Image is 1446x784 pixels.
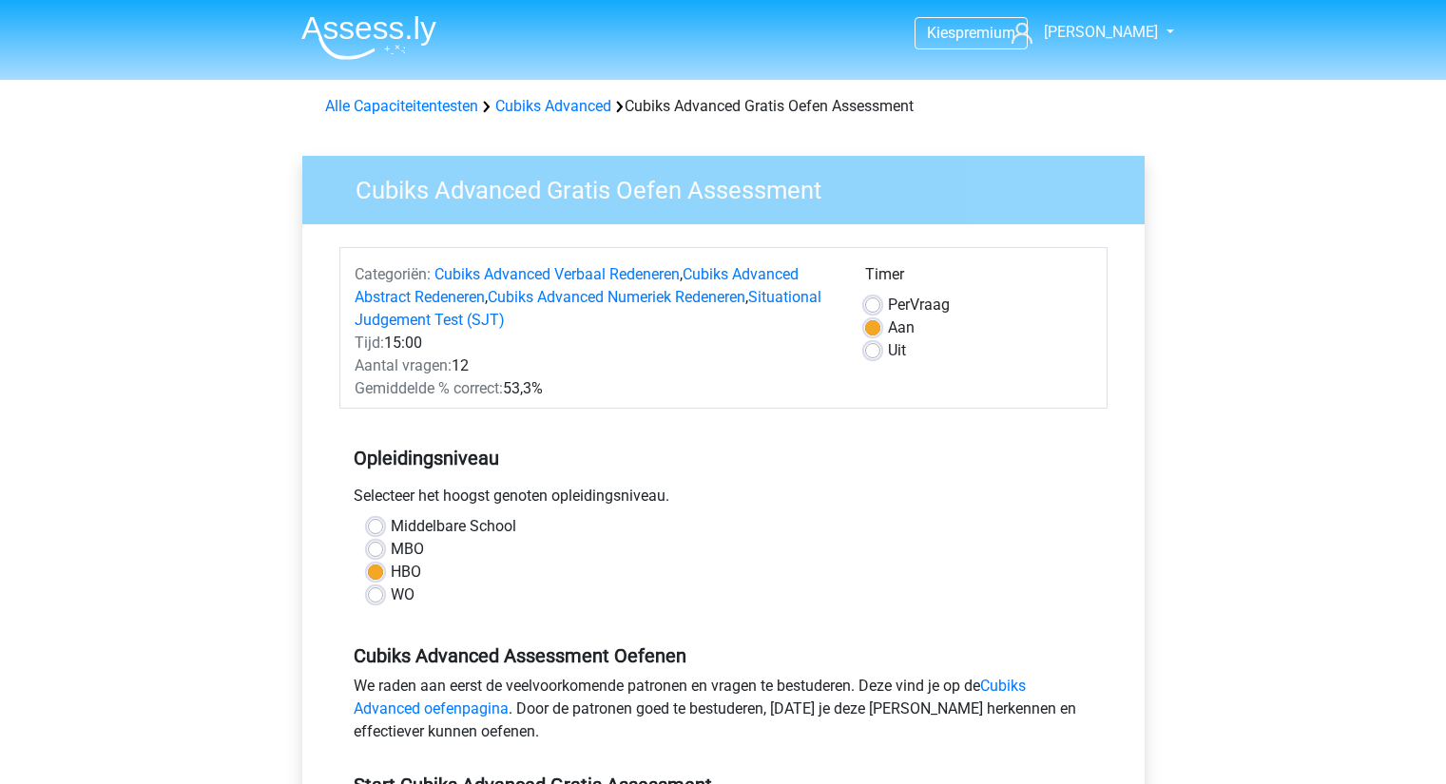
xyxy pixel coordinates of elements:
[488,288,745,306] a: Cubiks Advanced Numeriek Redeneren
[339,675,1108,751] div: We raden aan eerst de veelvoorkomende patronen en vragen te bestuderen. Deze vind je op de . Door...
[355,379,503,397] span: Gemiddelde % correct:
[325,97,478,115] a: Alle Capaciteitentesten
[391,538,424,561] label: MBO
[434,265,680,283] a: Cubiks Advanced Verbaal Redeneren
[318,95,1129,118] div: Cubiks Advanced Gratis Oefen Assessment
[339,485,1108,515] div: Selecteer het hoogst genoten opleidingsniveau.
[355,356,452,374] span: Aantal vragen:
[888,316,915,339] label: Aan
[391,561,421,583] label: HBO
[1044,23,1158,41] span: [PERSON_NAME]
[354,644,1093,667] h5: Cubiks Advanced Assessment Oefenen
[354,439,1093,477] h5: Opleidingsniveau
[301,15,436,60] img: Assessly
[340,354,851,377] div: 12
[955,24,1015,42] span: premium
[340,377,851,400] div: 53,3%
[391,583,415,606] label: WO
[888,339,906,362] label: Uit
[888,296,910,314] span: Per
[355,265,431,283] span: Categoriën:
[333,168,1130,205] h3: Cubiks Advanced Gratis Oefen Assessment
[888,294,950,316] label: Vraag
[916,20,1027,46] a: Kiespremium
[355,334,384,352] span: Tijd:
[1004,21,1160,44] a: [PERSON_NAME]
[340,332,851,354] div: 15:00
[495,97,611,115] a: Cubiks Advanced
[391,515,516,538] label: Middelbare School
[340,263,851,332] div: , , ,
[927,24,955,42] span: Kies
[865,263,1092,294] div: Timer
